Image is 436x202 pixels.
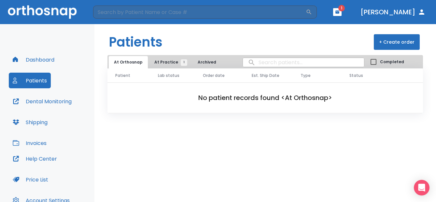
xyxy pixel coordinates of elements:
[358,6,428,18] button: [PERSON_NAME]
[9,135,50,151] button: Invoices
[115,73,130,79] span: Patient
[118,93,413,103] h2: No patient records found <At Orthosnap>
[9,94,76,109] button: Dental Monitoring
[9,73,51,88] button: Patients
[154,59,184,65] span: At Practice
[9,52,58,67] button: Dashboard
[109,56,148,68] button: At Orthosnap
[380,59,404,65] span: Completed
[109,32,162,52] h1: Patients
[93,6,306,19] input: Search by Patient Name or Case #
[374,34,420,50] button: + Create order
[8,5,77,19] img: Orthosnap
[349,73,363,79] span: Status
[301,73,311,79] span: Type
[109,56,224,68] div: tabs
[9,151,61,166] button: Help Center
[414,180,429,195] div: Open Intercom Messenger
[181,59,187,66] span: 1
[158,73,179,79] span: Lab status
[338,5,345,11] span: 1
[9,172,52,187] button: Price List
[252,73,279,79] span: Est. Ship Date
[243,56,364,69] input: search
[9,114,51,130] button: Shipping
[190,56,223,68] button: Archived
[203,73,225,79] span: Order date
